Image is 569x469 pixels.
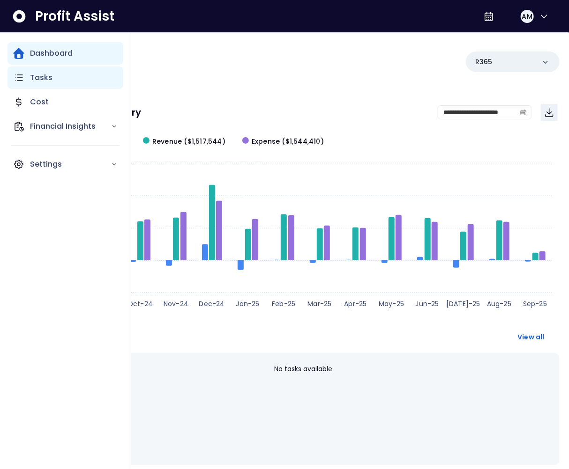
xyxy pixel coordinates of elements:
text: [DATE]-25 [446,299,480,308]
svg: calendar [520,109,527,116]
text: Dec-24 [199,299,225,308]
div: No tasks available [54,357,552,381]
button: View all [510,329,552,345]
text: Apr-25 [344,299,367,308]
p: Financial Insights [30,121,111,132]
text: May-25 [379,299,404,308]
p: Cost [30,96,49,108]
text: Mar-25 [307,299,331,308]
p: Dashboard [30,48,73,59]
span: AM [522,12,532,21]
button: Download [541,104,558,121]
p: Tasks [30,72,52,83]
text: Feb-25 [272,299,295,308]
span: Revenue ($1,517,544) [152,137,225,147]
text: Jan-25 [236,299,260,308]
span: View all [517,332,545,342]
p: R365 [475,57,492,67]
text: Jun-25 [416,299,439,308]
span: Expense ($1,544,410) [252,137,324,147]
text: Nov-24 [164,299,188,308]
text: Sep-25 [523,299,547,308]
text: Aug-25 [487,299,511,308]
p: Settings [30,159,111,170]
text: Oct-24 [127,299,153,308]
span: Profit Assist [35,8,114,25]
